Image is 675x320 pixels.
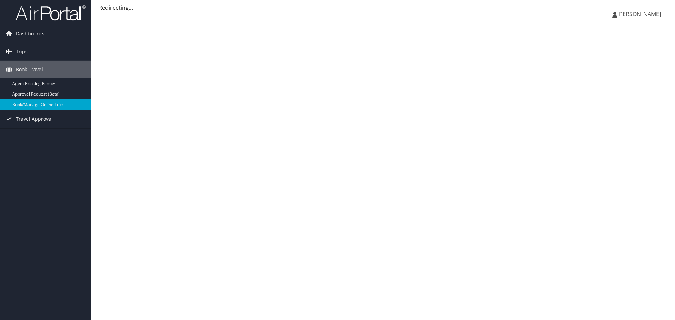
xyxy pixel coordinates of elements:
[617,10,661,18] span: [PERSON_NAME]
[16,110,53,128] span: Travel Approval
[612,4,668,25] a: [PERSON_NAME]
[16,43,28,60] span: Trips
[15,5,86,21] img: airportal-logo.png
[16,25,44,43] span: Dashboards
[16,61,43,78] span: Book Travel
[98,4,668,12] div: Redirecting...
